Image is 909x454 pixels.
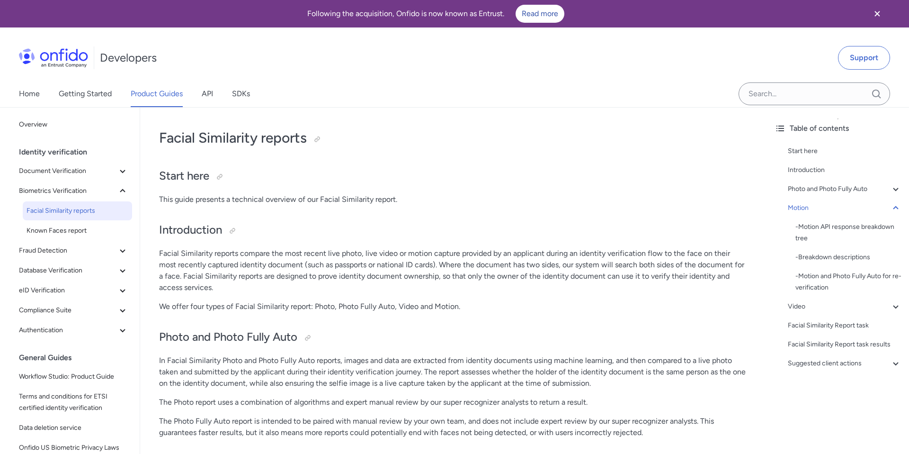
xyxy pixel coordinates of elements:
[15,115,132,134] a: Overview
[739,82,890,105] input: Onfido search input field
[19,245,117,256] span: Fraud Detection
[15,182,132,200] button: Biometrics Verification
[15,162,132,181] button: Document Verification
[860,2,895,26] button: Close banner
[838,46,890,70] a: Support
[795,271,901,293] div: - Motion and Photo Fully Auto for re-verification
[59,81,112,107] a: Getting Started
[788,301,901,312] a: Video
[159,248,748,293] p: Facial Similarity reports compare the most recent live photo, live video or motion capture provid...
[788,202,901,214] a: Motion
[15,418,132,437] a: Data deletion service
[27,205,128,217] span: Facial Similarity reports
[19,391,128,414] span: Terms and conditions for ETSI certified identity verification
[19,143,136,162] div: Identity verification
[19,422,128,434] span: Data deletion service
[23,201,132,220] a: Facial Similarity reports
[15,301,132,320] button: Compliance Suite
[516,5,564,23] a: Read more
[131,81,183,107] a: Product Guides
[15,261,132,280] button: Database Verification
[27,225,128,236] span: Known Faces report
[788,145,901,157] a: Start here
[795,271,901,293] a: -Motion and Photo Fully Auto for re-verification
[159,329,748,345] h2: Photo and Photo Fully Auto
[15,387,132,418] a: Terms and conditions for ETSI certified identity verification
[788,358,901,369] a: Suggested client actions
[19,371,128,382] span: Workflow Studio: Product Guide
[795,252,901,263] a: -Breakdown descriptions
[19,285,117,296] span: eID Verification
[232,81,250,107] a: SDKs
[788,320,901,331] a: Facial Similarity Report task
[788,183,901,195] a: Photo and Photo Fully Auto
[159,128,748,147] h1: Facial Similarity reports
[159,222,748,238] h2: Introduction
[19,305,117,316] span: Compliance Suite
[23,221,132,240] a: Known Faces report
[19,81,40,107] a: Home
[775,123,901,134] div: Table of contents
[202,81,213,107] a: API
[19,348,136,367] div: General Guides
[15,321,132,340] button: Authentication
[19,165,117,177] span: Document Verification
[15,241,132,260] button: Fraud Detection
[159,194,748,205] p: This guide presents a technical overview of our Facial Similarity report.
[795,252,901,263] div: - Breakdown descriptions
[159,301,748,312] p: We offer four types of Facial Similarity report: Photo, Photo Fully Auto, Video and Motion.
[872,8,883,19] svg: Close banner
[795,221,901,244] a: -Motion API response breakdown tree
[788,164,901,176] a: Introduction
[19,119,128,130] span: Overview
[19,265,117,276] span: Database Verification
[159,397,748,408] p: The Photo report uses a combination of algorithms and expert manual review by our super recognize...
[788,339,901,350] a: Facial Similarity Report task results
[15,367,132,386] a: Workflow Studio: Product Guide
[159,168,748,184] h2: Start here
[15,281,132,300] button: eID Verification
[795,221,901,244] div: - Motion API response breakdown tree
[19,185,117,197] span: Biometrics Verification
[19,48,88,67] img: Onfido Logo
[159,416,748,438] p: The Photo Fully Auto report is intended to be paired with manual review by your own team, and doe...
[19,325,117,336] span: Authentication
[100,50,157,65] h1: Developers
[11,5,860,23] div: Following the acquisition, Onfido is now known as Entrust.
[159,355,748,389] p: In Facial Similarity Photo and Photo Fully Auto reports, images and data are extracted from ident...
